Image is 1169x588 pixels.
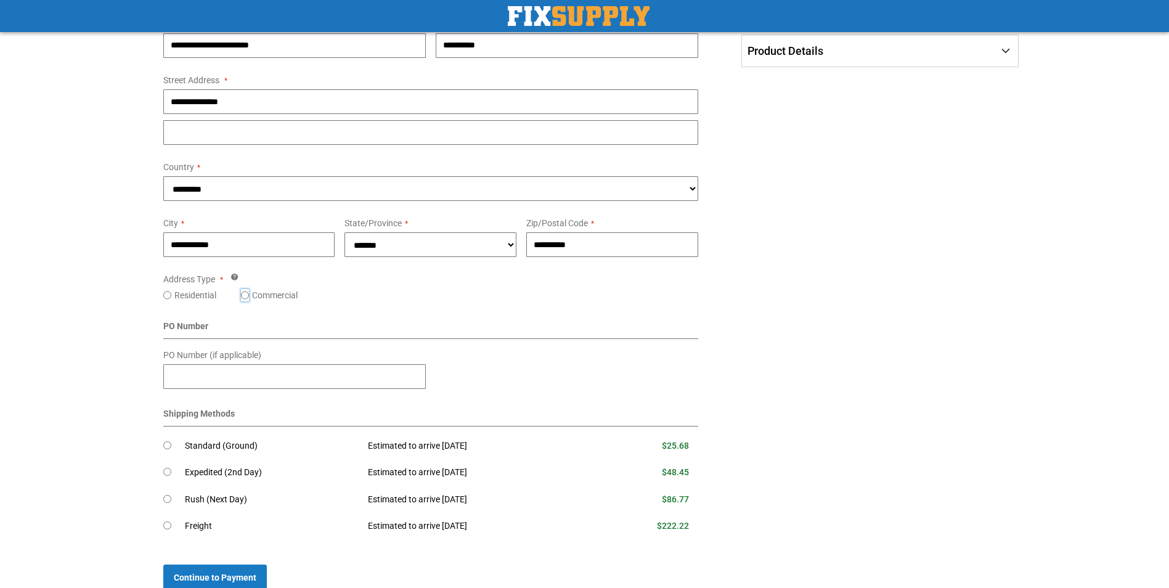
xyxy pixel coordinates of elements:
[508,6,650,26] a: store logo
[747,44,823,57] span: Product Details
[359,433,597,460] td: Estimated to arrive [DATE]
[174,289,216,301] label: Residential
[662,494,689,504] span: $86.77
[185,433,359,460] td: Standard (Ground)
[359,459,597,486] td: Estimated to arrive [DATE]
[344,218,402,228] span: State/Province
[163,320,699,339] div: PO Number
[163,274,215,284] span: Address Type
[526,218,588,228] span: Zip/Postal Code
[657,521,689,531] span: $222.22
[163,75,219,85] span: Street Address
[174,573,256,582] span: Continue to Payment
[185,513,359,540] td: Freight
[252,289,298,301] label: Commercial
[359,486,597,513] td: Estimated to arrive [DATE]
[163,407,699,427] div: Shipping Methods
[163,218,178,228] span: City
[662,441,689,451] span: $25.68
[163,350,261,360] span: PO Number (if applicable)
[163,162,194,172] span: Country
[185,486,359,513] td: Rush (Next Day)
[662,467,689,477] span: $48.45
[508,6,650,26] img: Fix Industrial Supply
[185,459,359,486] td: Expedited (2nd Day)
[359,513,597,540] td: Estimated to arrive [DATE]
